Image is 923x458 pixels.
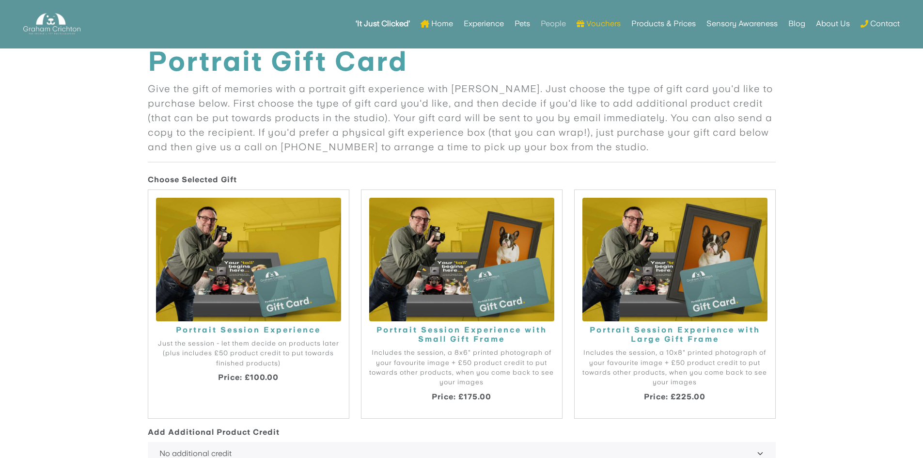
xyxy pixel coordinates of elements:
a: Sensory Awareness [706,5,778,43]
a: About Us [816,5,850,43]
img: Graham Crichton Photography Logo - Graham Crichton - Belfast Family & Pet Photography Studio [23,11,80,37]
img: Thumbnail [369,176,554,300]
a: Blog [788,5,805,43]
img: Thumbnail [582,176,767,300]
a: ‘It Just Clicked’ [356,5,410,43]
p: Includes the session, a 8x6" printed photograph of your favourite image + £50 product credit to p... [369,326,554,365]
a: Home [421,5,453,43]
a: People [541,5,566,43]
p: Includes the session, a 10x8" printed photograph of your favourite image + £50 product credit to ... [582,326,767,365]
a: Experience [464,5,504,43]
strong: Choose Selected Gift [148,153,237,162]
h5: Portrait Session Experience with Small Gift Frame [369,303,554,322]
p: Price: £175.00 [369,369,554,381]
a: Products & Prices [631,5,696,43]
h1: Portrait Gift Card [148,23,776,56]
strong: Add Additional Product Credit [148,406,280,415]
a: Pets [515,5,530,43]
h5: Portrait Session Experience [156,303,341,313]
strong: ‘It Just Clicked’ [356,20,410,27]
p: Price: £100.00 [156,350,341,362]
img: Thumbnail [156,176,341,300]
p: Price: £225.00 [582,369,767,381]
p: Give the gift of memories with a portrait gift experience with [PERSON_NAME]. Just choose the typ... [148,60,776,132]
p: Just the session - let them decide on products later (plus includes £50 product credit to put tow... [156,316,341,346]
h5: Portrait Session Experience with Large Gift Frame [582,303,767,322]
a: Vouchers [577,5,621,43]
a: Contact [860,5,900,43]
